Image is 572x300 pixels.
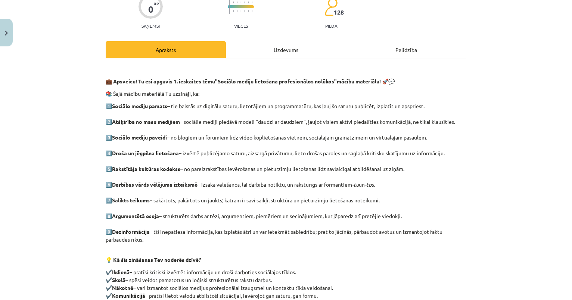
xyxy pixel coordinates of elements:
[112,181,198,188] strong: Darbības vārds vēlējuma izteiksmē
[352,181,359,188] em: -tu
[112,150,179,156] strong: Droša un jēgpilna lietošana
[244,1,245,3] img: icon-short-line-57e1e144782c952c97e751825c79c345078a6d821885a25fce030b3d8c18986b.svg
[252,1,252,3] img: icon-short-line-57e1e144782c952c97e751825c79c345078a6d821885a25fce030b3d8c18986b.svg
[106,78,395,85] strong: 💼 Apsveicu! Tu esi apguvis 1. ieskaites tēmu mācību materiālu! 🚀💬
[154,1,159,6] span: XP
[346,41,466,58] div: Palīdzība
[112,228,150,235] strong: Dezinformācija
[112,292,145,299] strong: Komunikācijā
[139,23,163,28] p: Saņemsi
[106,256,201,263] strong: 💡 Kā šīs zināšanas Tev noderēs dzīvē?
[106,90,466,98] p: 📚 Šajā mācību materiālā Tu uzzināji, ka:
[106,102,466,251] p: 1️⃣ – tie balstās uz digitālu saturu, lietotājiem un programmatūru, kas ļauj šo saturu publicēt, ...
[233,1,234,3] img: icon-short-line-57e1e144782c952c97e751825c79c345078a6d821885a25fce030b3d8c18986b.svg
[112,118,180,125] strong: Atšķirība no masu medijiem
[148,4,153,15] div: 0
[5,31,8,36] img: icon-close-lesson-0947bae3869378f0d4975bcd49f059093ad1ed9edebbc8119c70593378902aed.svg
[112,212,159,219] strong: Argumentētā eseja
[252,10,252,12] img: icon-short-line-57e1e144782c952c97e751825c79c345078a6d821885a25fce030b3d8c18986b.svg
[106,41,226,58] div: Apraksts
[248,10,249,12] img: icon-short-line-57e1e144782c952c97e751825c79c345078a6d821885a25fce030b3d8c18986b.svg
[112,284,133,291] strong: Nākotnē
[325,23,337,28] p: pilda
[112,197,150,203] strong: Salikts teikums
[237,1,237,3] img: icon-short-line-57e1e144782c952c97e751825c79c345078a6d821885a25fce030b3d8c18986b.svg
[112,276,125,283] strong: Skolā
[106,268,466,300] p: ✔️ – pratīsi kritiski izvērtēt informāciju un droši darboties sociālajos tīklos. ✔️ – spēsi veido...
[233,10,234,12] img: icon-short-line-57e1e144782c952c97e751825c79c345078a6d821885a25fce030b3d8c18986b.svg
[248,1,249,3] img: icon-short-line-57e1e144782c952c97e751825c79c345078a6d821885a25fce030b3d8c18986b.svg
[112,165,180,172] strong: Rakstītāja kultūras kodekss
[112,134,167,141] strong: Sociālo mediju paveidi
[334,9,344,16] span: 128
[215,78,337,85] strong: "Sociālo mediju lietošana profesionālos nolūkos"
[244,10,245,12] img: icon-short-line-57e1e144782c952c97e751825c79c345078a6d821885a25fce030b3d8c18986b.svg
[112,102,167,109] strong: Sociālo mediju pamats
[365,181,374,188] em: -tos
[112,269,130,275] strong: Ikdienā
[237,10,237,12] img: icon-short-line-57e1e144782c952c97e751825c79c345078a6d821885a25fce030b3d8c18986b.svg
[234,23,248,28] p: Viegls
[226,41,346,58] div: Uzdevums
